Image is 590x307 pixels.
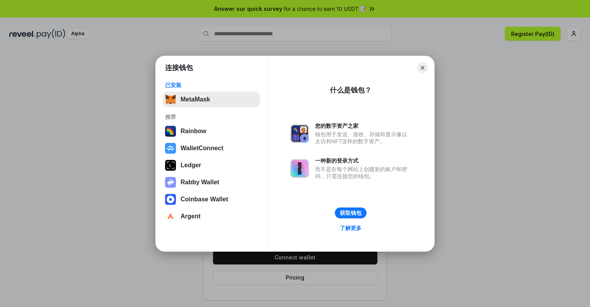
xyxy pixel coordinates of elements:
div: 一种新的登录方式 [315,157,411,164]
button: Coinbase Wallet [163,192,260,207]
h1: 连接钱包 [165,63,193,72]
div: WalletConnect [181,145,223,152]
img: svg+xml,%3Csvg%20xmlns%3D%22http%3A%2F%2Fwww.w3.org%2F2000%2Fsvg%22%20fill%3D%22none%22%20viewBox... [290,159,309,178]
button: Close [417,62,428,73]
button: MetaMask [163,92,260,107]
div: 获取钱包 [340,209,362,216]
div: Rabby Wallet [181,179,219,186]
img: svg+xml,%3Csvg%20width%3D%22120%22%20height%3D%22120%22%20viewBox%3D%220%200%20120%20120%22%20fil... [165,126,176,137]
div: Coinbase Wallet [181,196,228,203]
img: svg+xml,%3Csvg%20xmlns%3D%22http%3A%2F%2Fwww.w3.org%2F2000%2Fsvg%22%20fill%3D%22none%22%20viewBox... [165,177,176,188]
div: 什么是钱包？ [330,86,372,95]
button: WalletConnect [163,141,260,156]
div: Rainbow [181,128,206,135]
button: Rabby Wallet [163,175,260,190]
div: 而不是在每个网站上创建新的账户和密码，只需连接您的钱包。 [315,166,411,180]
img: svg+xml,%3Csvg%20width%3D%2228%22%20height%3D%2228%22%20viewBox%3D%220%200%2028%2028%22%20fill%3D... [165,211,176,222]
a: 了解更多 [335,223,366,233]
img: svg+xml,%3Csvg%20xmlns%3D%22http%3A%2F%2Fwww.w3.org%2F2000%2Fsvg%22%20fill%3D%22none%22%20viewBox... [290,124,309,143]
img: svg+xml,%3Csvg%20fill%3D%22none%22%20height%3D%2233%22%20viewBox%3D%220%200%2035%2033%22%20width%... [165,94,176,105]
div: Argent [181,213,201,220]
img: svg+xml,%3Csvg%20xmlns%3D%22http%3A%2F%2Fwww.w3.org%2F2000%2Fsvg%22%20width%3D%2228%22%20height%3... [165,160,176,171]
button: Argent [163,209,260,224]
button: 获取钱包 [335,208,367,218]
div: 了解更多 [340,225,362,232]
div: Ledger [181,162,201,169]
img: svg+xml,%3Csvg%20width%3D%2228%22%20height%3D%2228%22%20viewBox%3D%220%200%2028%2028%22%20fill%3D... [165,194,176,205]
div: 钱包用于发送、接收、存储和显示像以太坊和NFT这样的数字资产。 [315,131,411,145]
img: svg+xml,%3Csvg%20width%3D%2228%22%20height%3D%2228%22%20viewBox%3D%220%200%2028%2028%22%20fill%3D... [165,143,176,154]
button: Ledger [163,158,260,173]
div: 您的数字资产之家 [315,122,411,129]
div: 推荐 [165,113,257,120]
button: Rainbow [163,123,260,139]
div: MetaMask [181,96,210,103]
div: 已安装 [165,82,257,89]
